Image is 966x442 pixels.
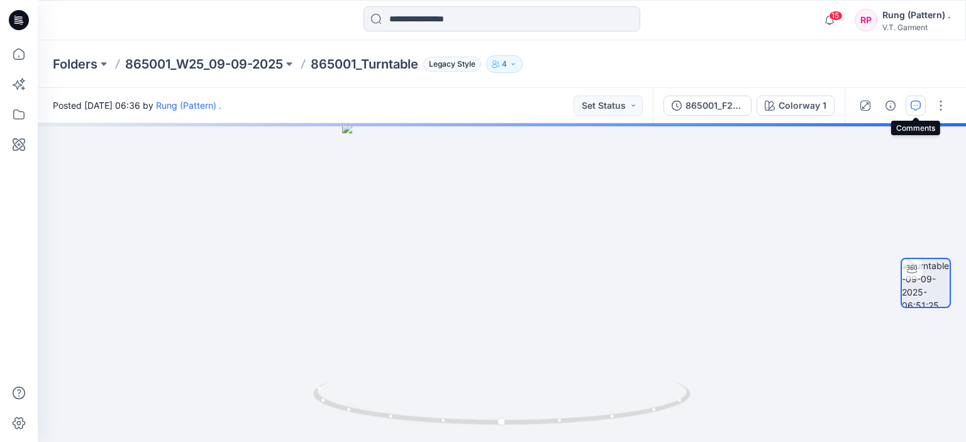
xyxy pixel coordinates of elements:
span: Posted [DATE] 06:36 by [53,99,221,112]
div: RP [855,9,877,31]
div: V.T. Garment [882,23,950,32]
button: Colorway 1 [757,96,835,116]
a: Rung (Pattern) . [156,100,221,111]
div: Rung (Pattern) . [882,8,950,23]
div: 865001_F25_09-09-2025 [686,99,743,113]
p: 865001_Turntable [311,55,418,73]
div: Colorway 1 [779,99,826,113]
button: 4 [486,55,523,73]
p: 4 [502,57,507,71]
a: Folders [53,55,97,73]
span: 15 [829,11,843,21]
button: Legacy Style [418,55,481,73]
img: turntable-09-09-2025-06:51:25 [902,259,950,307]
span: Legacy Style [423,57,481,72]
button: Details [880,96,901,116]
a: 865001_W25_09-09-2025 [125,55,283,73]
button: 865001_F25_09-09-2025 [663,96,752,116]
